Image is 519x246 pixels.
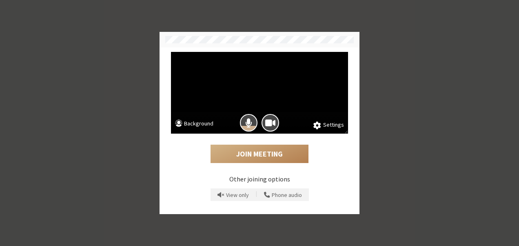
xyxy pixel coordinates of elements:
[226,192,249,198] span: View only
[261,188,305,201] button: Use your phone for mic and speaker while you view the meeting on this device.
[313,121,344,130] button: Settings
[175,119,213,130] button: Background
[240,114,257,132] button: Mic is on
[171,174,348,184] p: Other joining options
[215,188,252,201] button: Prevent echo when there is already an active mic and speaker in the room.
[262,114,279,132] button: Camera is on
[211,145,308,163] button: Join Meeting
[256,190,257,200] span: |
[272,192,302,198] span: Phone audio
